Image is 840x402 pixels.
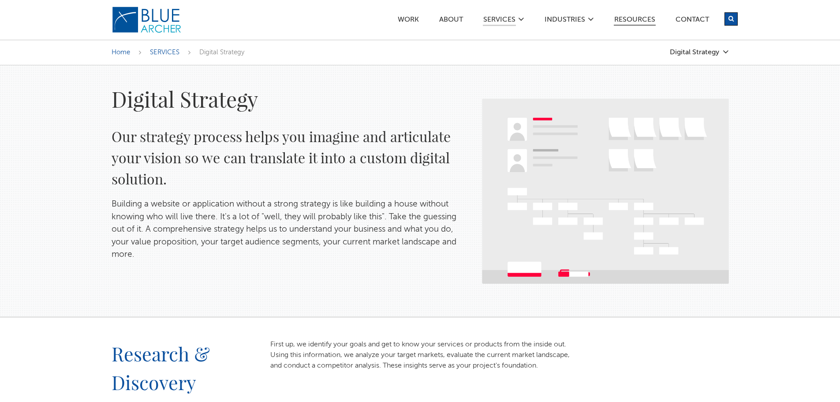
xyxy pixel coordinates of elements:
[112,126,464,189] h2: Our strategy process helps you imagine and articulate your vision so we can translate it into a c...
[112,49,130,56] a: Home
[641,49,729,56] a: Digital Strategy
[544,16,586,26] a: Industries
[150,49,179,56] a: SERVICES
[675,16,709,26] a: Contact
[482,98,729,284] img: Digital Strategy
[439,16,463,26] a: ABOUT
[112,198,464,261] p: Building a website or application without a strong strategy is like building a house without know...
[483,16,516,26] a: SERVICES
[112,85,464,113] h1: Digital Strategy
[112,6,182,34] img: Blue Archer Logo
[199,49,244,56] span: Digital Strategy
[270,339,570,371] p: First up, we identify your goals and get to know your services or products from the inside out. U...
[614,16,656,26] a: Resources
[397,16,419,26] a: Work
